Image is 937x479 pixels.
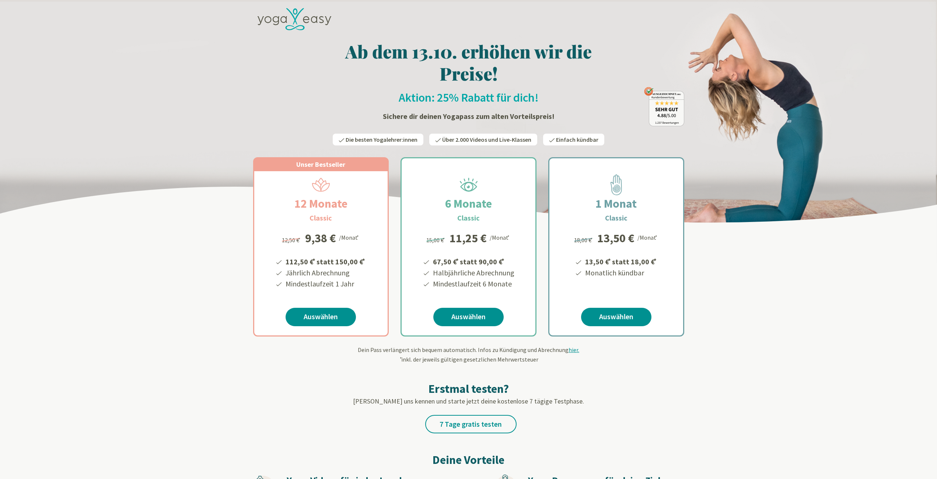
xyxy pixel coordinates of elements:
div: /Monat [490,232,511,242]
div: 9,38 € [305,232,336,244]
h2: Deine Vorteile [253,451,684,469]
h2: Erstmal testen? [253,381,684,396]
div: /Monat [637,232,658,242]
span: 12,50 € [282,236,301,244]
a: Auswählen [286,308,356,326]
span: 18,00 € [574,236,594,244]
h2: Aktion: 25% Rabatt für dich! [253,90,684,105]
h3: Classic [457,212,480,223]
li: 67,50 € statt 90,00 € [432,255,514,267]
li: Halbjährliche Abrechnung [432,267,514,278]
strong: Sichere dir deinen Yogapass zum alten Vorteilspreis! [383,112,555,121]
h1: Ab dem 13.10. erhöhen wir die Preise! [253,40,684,84]
a: 7 Tage gratis testen [425,415,517,433]
span: hier. [569,346,579,353]
li: 112,50 € statt 150,00 € [284,255,366,267]
a: Auswählen [581,308,651,326]
div: 11,25 € [450,232,487,244]
h2: 1 Monat [578,195,654,212]
span: 15,00 € [426,236,446,244]
span: inkl. der jeweils gültigen gesetzlichen Mehrwertsteuer [399,356,538,363]
li: 13,50 € statt 18,00 € [584,255,658,267]
h2: 6 Monate [427,195,510,212]
li: Monatlich kündbar [584,267,658,278]
span: Einfach kündbar [556,136,598,143]
li: Mindestlaufzeit 1 Jahr [284,278,366,289]
span: Unser Bestseller [296,160,345,169]
h2: 12 Monate [277,195,365,212]
li: Jährlich Abrechnung [284,267,366,278]
li: Mindestlaufzeit 6 Monate [432,278,514,289]
span: Über 2.000 Videos und Live-Klassen [442,136,531,143]
div: Dein Pass verlängert sich bequem automatisch. Infos zu Kündigung und Abrechnung [253,345,684,364]
span: Die besten Yogalehrer:innen [346,136,417,143]
div: /Monat [339,232,360,242]
h3: Classic [605,212,627,223]
div: 13,50 € [597,232,634,244]
h3: Classic [310,212,332,223]
img: ausgezeichnet_badge.png [644,87,684,126]
a: Auswählen [433,308,504,326]
p: [PERSON_NAME] uns kennen und starte jetzt deine kostenlose 7 tägige Testphase. [253,396,684,406]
